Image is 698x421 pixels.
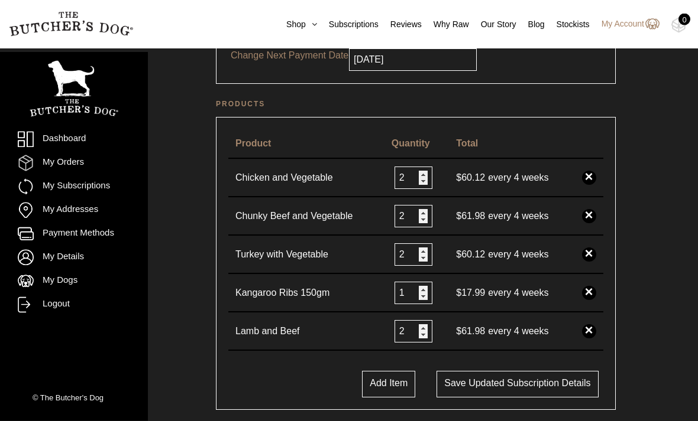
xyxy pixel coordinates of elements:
[678,14,690,25] div: 0
[456,173,488,183] span: 60.12
[18,226,130,242] a: Payment Methods
[456,327,461,337] span: $
[30,61,118,117] img: TBD_Portrait_Logo_White.png
[582,171,596,185] a: ×
[582,325,596,339] a: ×
[228,130,384,159] th: Product
[582,248,596,262] a: ×
[545,18,590,31] a: Stockists
[379,18,422,31] a: Reviews
[449,130,574,159] th: Total
[235,171,354,185] a: Chicken and Vegetable
[18,297,130,313] a: Logout
[516,18,545,31] a: Blog
[449,159,574,198] td: every 4 weeks
[449,236,574,275] td: every 4 weeks
[469,18,516,31] a: Our Story
[456,288,461,298] span: $
[18,132,130,148] a: Dashboard
[317,18,379,31] a: Subscriptions
[456,211,488,221] span: 61.98
[235,210,354,224] a: Chunky Beef and Vegetable
[18,203,130,218] a: My Addresses
[582,286,596,301] a: ×
[449,313,574,351] td: every 4 weeks
[456,250,488,260] span: 60.12
[449,275,574,313] td: every 4 weeks
[456,327,488,337] span: 61.98
[18,273,130,289] a: My Dogs
[456,288,488,298] span: 17.99
[422,18,469,31] a: Why Raw
[590,17,660,31] a: My Account
[384,130,450,159] th: Quantity
[235,286,354,301] a: Kangaroo Ribs 150gm
[18,179,130,195] a: My Subscriptions
[231,49,349,63] p: Change Next Payment Date
[456,250,461,260] span: $
[449,198,574,236] td: every 4 weeks
[235,248,354,262] a: Turkey with Vegetable
[671,18,686,33] img: TBD_Cart-Empty.png
[456,211,461,221] span: $
[456,173,461,183] span: $
[274,18,317,31] a: Shop
[18,155,130,171] a: My Orders
[437,371,598,398] button: Save updated subscription details
[216,99,616,110] h2: Products
[235,325,354,339] a: Lamb and Beef
[362,371,415,398] button: Add Item
[582,210,596,224] a: ×
[18,250,130,266] a: My Details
